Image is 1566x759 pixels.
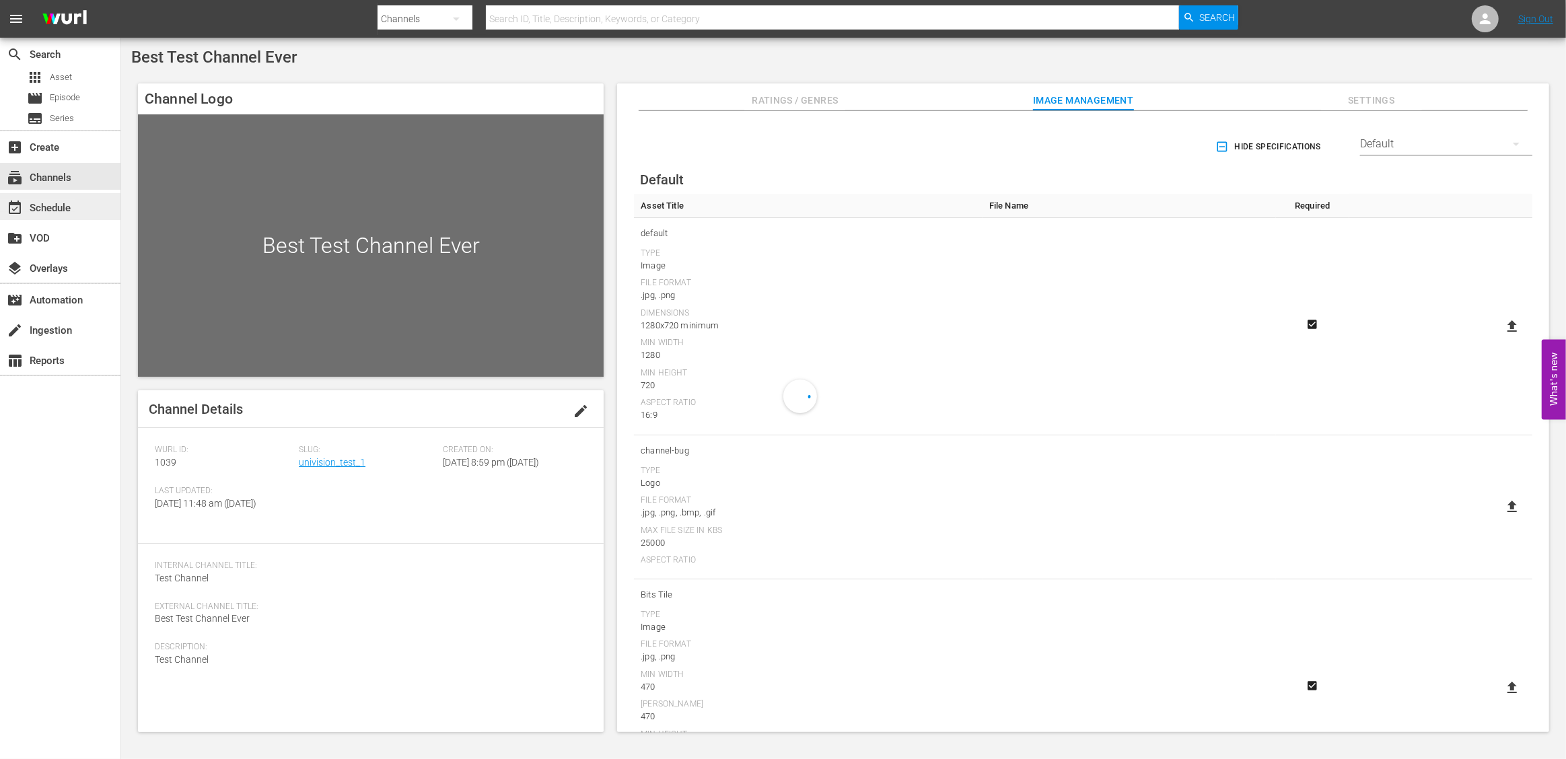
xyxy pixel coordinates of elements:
[641,526,976,536] div: Max File Size In Kbs
[641,398,976,408] div: Aspect Ratio
[7,322,23,338] span: Ingestion
[1199,5,1235,30] span: Search
[32,3,97,35] img: ans4CAIJ8jUAAAAAAAAAAAAAAAAAAAAAAAAgQb4GAAAAAAAAAAAAAAAAAAAAAAAAJMjXAAAAAAAAAAAAAAAAAAAAAAAAgAT5G...
[641,278,976,289] div: File Format
[641,476,976,490] div: Logo
[1360,125,1532,163] div: Default
[155,486,292,497] span: Last Updated:
[1276,194,1349,218] th: Required
[7,292,23,308] span: Automation
[7,200,23,216] span: Schedule
[565,395,597,427] button: edit
[155,573,209,583] span: Test Channel
[641,710,976,723] div: 470
[8,11,24,27] span: menu
[155,613,250,624] span: Best Test Channel Ever
[155,457,176,468] span: 1039
[1218,140,1321,154] span: Hide Specifications
[641,379,976,392] div: 720
[641,506,976,519] div: .jpg, .png, .bmp, .gif
[155,561,580,571] span: Internal Channel Title:
[50,112,74,125] span: Series
[641,319,976,332] div: 1280x720 minimum
[640,172,684,188] span: Default
[155,642,580,653] span: Description:
[443,445,580,456] span: Created On:
[983,194,1276,218] th: File Name
[641,699,976,710] div: [PERSON_NAME]
[641,338,976,349] div: Min Width
[573,403,589,419] span: edit
[299,457,365,468] a: univision_test_1
[641,680,976,694] div: 470
[50,71,72,84] span: Asset
[641,555,976,566] div: Aspect Ratio
[641,442,976,460] span: channel-bug
[155,445,292,456] span: Wurl ID:
[1542,340,1566,420] button: Open Feedback Widget
[634,194,983,218] th: Asset Title
[641,408,976,422] div: 16:9
[641,536,976,550] div: 25000
[641,610,976,620] div: Type
[744,92,845,109] span: Ratings / Genres
[641,225,976,242] span: default
[27,110,43,126] span: Series
[1304,318,1320,330] svg: Required
[138,83,604,114] h4: Channel Logo
[7,170,23,186] span: Channels
[7,139,23,155] span: Create
[641,368,976,379] div: Min Height
[7,260,23,277] span: Overlays
[641,259,976,273] div: Image
[641,495,976,506] div: File Format
[1518,13,1553,24] a: Sign Out
[1033,92,1134,109] span: Image Management
[641,248,976,259] div: Type
[641,650,976,663] div: .jpg, .png
[1321,92,1422,109] span: Settings
[443,457,539,468] span: [DATE] 8:59 pm ([DATE])
[27,69,43,85] span: Asset
[155,498,256,509] span: [DATE] 11:48 am ([DATE])
[641,466,976,476] div: Type
[641,308,976,319] div: Dimensions
[641,620,976,634] div: Image
[149,401,243,417] span: Channel Details
[155,602,580,612] span: External Channel Title:
[131,48,297,67] span: Best Test Channel Ever
[50,91,80,104] span: Episode
[299,445,436,456] span: Slug:
[641,729,976,740] div: Min Height
[7,353,23,369] span: Reports
[1213,128,1326,166] button: Hide Specifications
[27,90,43,106] span: Episode
[7,46,23,63] span: Search
[7,230,23,246] span: VOD
[641,349,976,362] div: 1280
[155,654,209,665] span: Test Channel
[641,670,976,680] div: Min Width
[641,289,976,302] div: .jpg, .png
[1179,5,1238,30] button: Search
[1304,680,1320,692] svg: Required
[641,639,976,650] div: File Format
[138,114,604,376] div: Best Test Channel Ever
[641,586,976,604] span: Bits Tile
